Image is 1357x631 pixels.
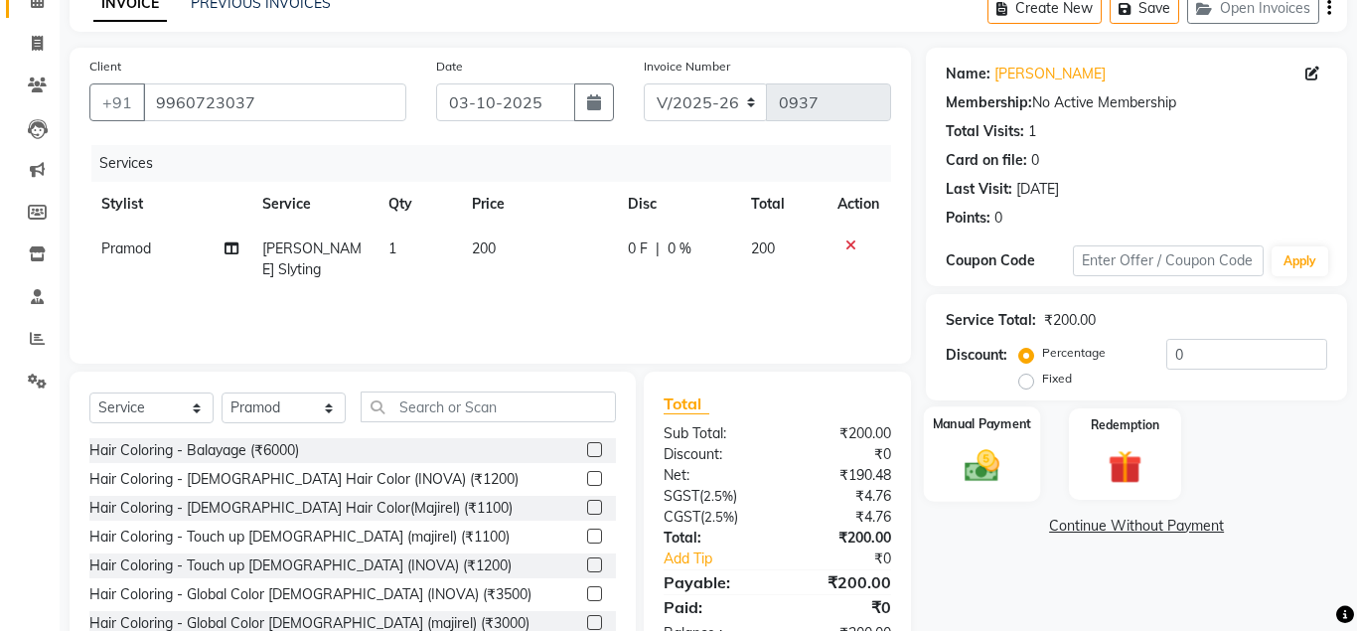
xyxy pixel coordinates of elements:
div: Hair Coloring - Global Color [DEMOGRAPHIC_DATA] (INOVA) (₹3500) [89,584,531,605]
div: [DATE] [1016,179,1059,200]
button: Apply [1272,246,1328,276]
div: Points: [946,208,990,229]
div: Hair Coloring - [DEMOGRAPHIC_DATA] Hair Color(Majirel) (₹1100) [89,498,513,519]
th: Disc [616,182,739,227]
span: 200 [751,239,775,257]
span: | [656,238,660,259]
th: Service [250,182,377,227]
a: [PERSON_NAME] [994,64,1106,84]
div: ₹0 [799,549,906,569]
div: 1 [1028,121,1036,142]
div: Sub Total: [649,423,778,444]
div: Hair Coloring - Touch up [DEMOGRAPHIC_DATA] (majirel) (₹1100) [89,527,510,548]
span: 200 [472,239,496,257]
img: _cash.svg [954,445,1010,486]
div: Payable: [649,570,778,594]
span: 2.5% [704,509,734,525]
div: Coupon Code [946,250,1073,271]
div: ( ) [649,507,778,528]
div: ₹4.76 [778,486,907,507]
div: ₹200.00 [778,570,907,594]
div: Name: [946,64,990,84]
div: Membership: [946,92,1032,113]
div: 0 [994,208,1002,229]
span: CGST [664,508,700,526]
span: 2.5% [703,488,733,504]
div: Discount: [946,345,1007,366]
label: Manual Payment [933,414,1032,433]
div: 0 [1031,150,1039,171]
img: _gift.svg [1098,446,1152,488]
div: Hair Coloring - Balayage (₹6000) [89,440,299,461]
div: ₹200.00 [778,528,907,549]
th: Qty [377,182,460,227]
div: Card on file: [946,150,1027,171]
th: Stylist [89,182,250,227]
label: Date [436,58,463,76]
div: ₹0 [778,444,907,465]
div: ₹200.00 [1044,310,1096,331]
div: No Active Membership [946,92,1327,113]
label: Percentage [1042,344,1106,362]
div: Paid: [649,595,778,619]
a: Continue Without Payment [930,516,1343,537]
span: Total [664,394,709,414]
div: Hair Coloring - Touch up [DEMOGRAPHIC_DATA] (INOVA) (₹1200) [89,555,512,576]
span: 0 F [628,238,648,259]
input: Search or Scan [361,392,616,422]
div: ₹4.76 [778,507,907,528]
a: Add Tip [649,549,799,569]
div: Total: [649,528,778,549]
label: Client [89,58,121,76]
div: Last Visit: [946,179,1012,200]
span: 1 [388,239,396,257]
label: Fixed [1042,370,1072,388]
input: Enter Offer / Coupon Code [1073,245,1264,276]
div: Service Total: [946,310,1036,331]
div: ( ) [649,486,778,507]
div: Services [91,145,906,182]
th: Total [739,182,826,227]
label: Invoice Number [644,58,730,76]
div: ₹200.00 [778,423,907,444]
div: Total Visits: [946,121,1024,142]
label: Redemption [1091,416,1159,434]
span: Pramod [101,239,151,257]
div: Discount: [649,444,778,465]
input: Search by Name/Mobile/Email/Code [143,83,406,121]
th: Action [826,182,891,227]
div: Net: [649,465,778,486]
span: [PERSON_NAME] Slyting [262,239,362,278]
th: Price [460,182,616,227]
span: SGST [664,487,699,505]
div: Hair Coloring - [DEMOGRAPHIC_DATA] Hair Color (INOVA) (₹1200) [89,469,519,490]
div: ₹190.48 [778,465,907,486]
span: 0 % [668,238,691,259]
div: ₹0 [778,595,907,619]
button: +91 [89,83,145,121]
